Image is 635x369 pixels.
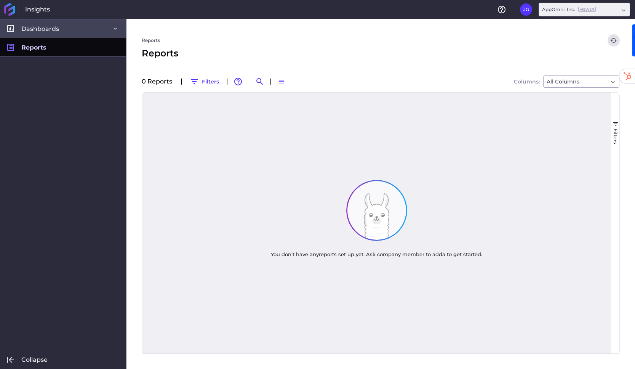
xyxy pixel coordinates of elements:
[151,98,189,105] span: Report Name
[496,3,508,16] button: Help
[21,43,46,51] span: Reports
[254,75,266,88] button: Search by
[494,98,526,105] span: Created By
[542,6,596,13] div: AppOmni, Inc.
[186,75,222,88] button: Filters
[613,128,619,144] span: Filters
[514,79,540,84] span: Columns:
[399,98,437,105] span: Last Updated
[304,98,326,105] span: Created
[543,75,619,88] div: Dropdown select
[578,7,596,12] ins: Viewer
[142,79,177,85] div: 0 Report s
[142,37,160,44] a: Reports
[142,47,178,60] span: Reports
[539,3,630,16] div: Dropdown select
[21,25,59,33] span: Dashboards
[21,356,48,364] span: Collapse
[520,3,532,16] button: User Menu
[262,242,491,266] div: You don’t have any report s set up yet. Ask company member to add a to get started.
[608,34,620,47] button: Refresh
[547,77,579,86] span: All Columns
